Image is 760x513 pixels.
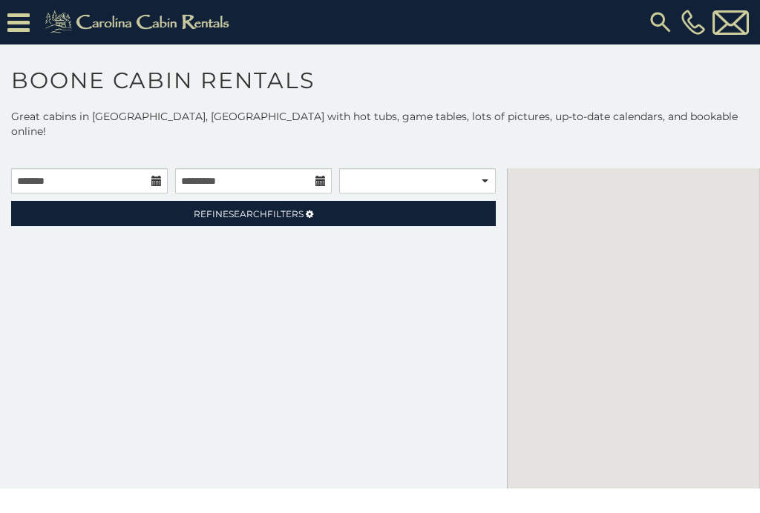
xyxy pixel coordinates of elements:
[37,7,242,37] img: Khaki-logo.png
[11,201,496,226] a: RefineSearchFilters
[194,208,304,219] span: Refine Filters
[678,10,709,35] a: [PHONE_NUMBER]
[229,208,267,219] span: Search
[647,9,674,36] img: search-regular.svg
